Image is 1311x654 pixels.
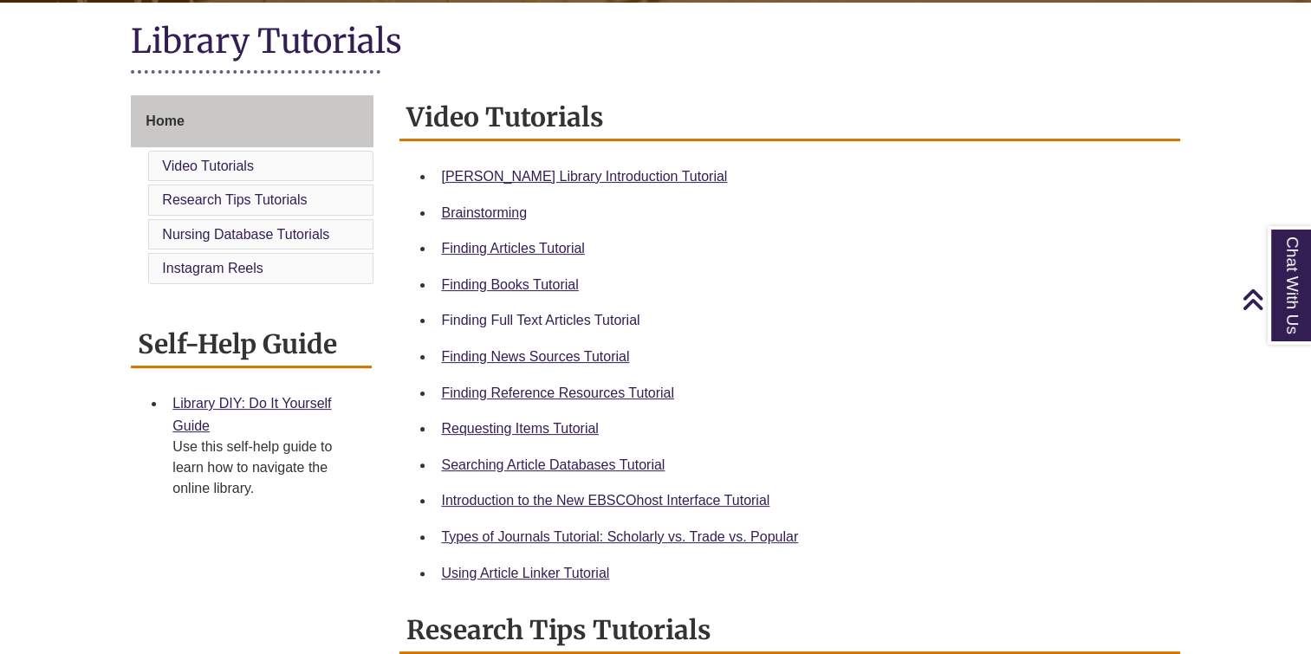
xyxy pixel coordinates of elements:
a: Finding News Sources Tutorial [441,349,629,364]
div: Guide Page Menu [131,95,373,288]
a: Instagram Reels [162,261,263,275]
a: [PERSON_NAME] Library Introduction Tutorial [441,169,727,184]
a: Home [131,95,373,147]
a: Finding Full Text Articles Tutorial [441,313,639,327]
h2: Video Tutorials [399,95,1179,141]
a: Requesting Items Tutorial [441,421,598,436]
div: Use this self-help guide to learn how to navigate the online library. [172,437,358,499]
h1: Library Tutorials [131,20,1179,66]
a: Video Tutorials [162,159,254,173]
a: Finding Articles Tutorial [441,241,584,256]
a: Types of Journals Tutorial: Scholarly vs. Trade vs. Popular [441,529,798,544]
a: Brainstorming [441,205,527,220]
a: Finding Books Tutorial [441,277,578,292]
a: Searching Article Databases Tutorial [441,457,665,472]
a: Library DIY: Do It Yourself Guide [172,396,331,433]
a: Finding Reference Resources Tutorial [441,385,674,400]
h2: Research Tips Tutorials [399,608,1179,654]
a: Introduction to the New EBSCOhost Interface Tutorial [441,493,769,508]
a: Nursing Database Tutorials [162,227,329,242]
a: Using Article Linker Tutorial [441,566,609,580]
a: Research Tips Tutorials [162,192,307,207]
h2: Self-Help Guide [131,322,372,368]
a: Back to Top [1242,288,1307,311]
span: Home [146,113,184,128]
